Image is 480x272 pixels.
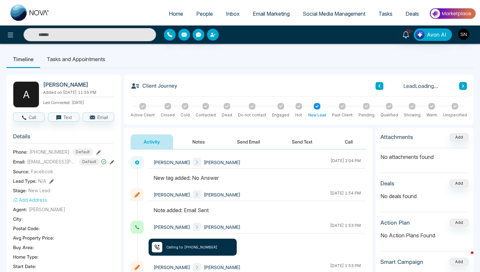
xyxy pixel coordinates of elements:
span: 10+ [406,28,412,34]
button: Avon AI [414,28,452,41]
span: [PERSON_NAME] [204,159,240,166]
span: [PERSON_NAME] [153,264,190,271]
div: Dead [222,112,232,118]
span: [PERSON_NAME] [204,191,240,198]
button: Call [332,134,366,149]
h3: Details [13,133,114,143]
div: [DATE] 1:54 PM [330,190,361,199]
button: Add [450,133,469,141]
span: Agent: [13,206,27,213]
span: Email: [13,158,25,165]
button: Call [13,112,45,122]
div: Pending [359,112,375,118]
span: [PERSON_NAME] [204,224,240,230]
a: Email Marketing [246,8,296,20]
button: Add [450,179,469,187]
button: Add Address [13,196,47,203]
p: Added on [DATE] 11:55 PM [43,90,114,95]
span: Lead Loading... [403,82,438,90]
span: Start Date : [13,263,36,270]
span: Tasks [378,10,392,17]
button: Send Text [279,134,326,149]
h3: Action Plan [380,219,410,226]
div: A [13,81,39,108]
span: Email Marketing [253,10,290,17]
span: Avg Property Price : [13,234,54,241]
div: Closed [161,112,175,118]
span: Buy Area : [13,244,34,251]
img: Market-place.gif [429,6,476,21]
span: New Lead [28,187,50,194]
p: Last Connected: [DATE] [43,98,114,106]
span: Source: [13,168,29,175]
span: Home [169,10,183,17]
span: Home Type : [13,253,39,260]
div: Hot [295,112,302,118]
a: Home [162,8,190,20]
li: Tasks and Appointments [40,50,112,68]
li: Timeline [7,50,40,68]
span: Inbox [226,10,240,17]
a: People [190,8,219,20]
h3: Smart Campaign [380,259,423,265]
div: Contacted [196,112,216,118]
div: Unspecified [443,112,467,118]
div: Qualified [380,112,398,118]
a: Social Media Management [296,8,372,20]
span: [EMAIL_ADDRESS][PERSON_NAME][DOMAIN_NAME] [27,158,76,165]
button: Activity [131,134,173,149]
span: Add [450,134,469,140]
div: New Lead [308,112,326,118]
h3: Client Journey [131,81,177,91]
span: Facebook [31,168,53,175]
div: [DATE] 1:53 PM [330,263,361,271]
a: Tasks [372,8,399,20]
h2: [PERSON_NAME] [43,81,112,88]
p: No deals found [380,192,469,200]
div: Past Client [332,112,353,118]
div: Engaged [272,112,289,118]
span: Default [79,158,100,165]
iframe: Intercom live chat [458,250,473,265]
span: Social Media Management [303,10,365,17]
button: Email [83,112,114,122]
p: No attachments found [380,148,469,161]
span: Stage: [13,187,27,194]
span: [PERSON_NAME] [153,224,190,230]
span: Default [72,148,93,156]
div: Showing [404,112,421,118]
span: Avon AI [427,31,446,39]
button: Notes [179,134,218,149]
button: Add [450,258,469,266]
a: 10+ [398,28,414,40]
a: Deals [399,8,425,20]
div: Do not contact [238,112,266,118]
span: Deals [406,10,419,17]
button: Add [450,219,469,227]
img: User Avatar [458,29,469,40]
span: [PERSON_NAME] [29,206,65,213]
div: [DATE] 2:04 PM [330,158,361,166]
h3: Deals [380,180,394,187]
div: Active Client [131,112,155,118]
button: Send Email [224,134,273,149]
a: Inbox [219,8,246,20]
div: [DATE] 1:53 PM [330,223,361,231]
span: [PERSON_NAME] [153,159,190,166]
span: Lead Type: [13,178,37,184]
div: Cold [181,112,190,118]
span: Calling to [PHONE_NUMBER] [166,245,217,250]
span: N/A [38,178,46,184]
h3: Attachments [380,134,413,140]
span: [PERSON_NAME] [153,191,190,198]
span: Phone: [13,148,28,155]
span: Postal Code : [13,225,40,232]
span: [PHONE_NUMBER] [29,148,70,155]
p: No Action Plans Found [380,231,469,239]
span: [PERSON_NAME] [204,264,240,271]
span: City : [13,215,23,222]
img: Nova CRM Logo [10,5,50,21]
span: People [196,10,213,17]
div: Warm [426,112,437,118]
button: Text [48,112,80,122]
